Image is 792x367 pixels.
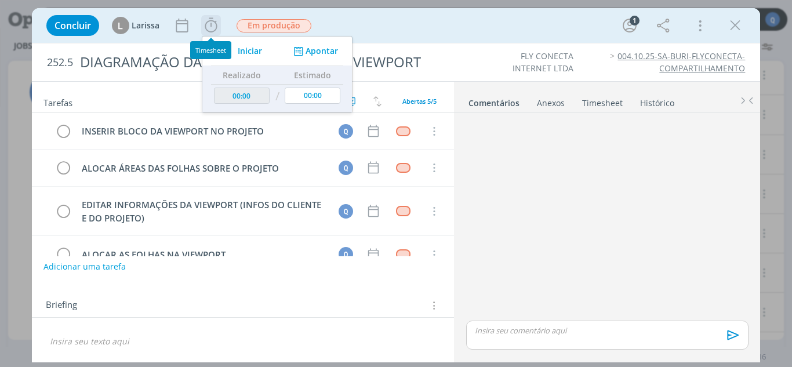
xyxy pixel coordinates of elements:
td: / [272,85,282,108]
span: Abertas 5/5 [402,97,437,106]
span: Iniciar [238,47,262,55]
button: LLarissa [112,17,159,34]
a: Comentários [468,92,520,109]
div: ALOCAR AS FOLHAS NA VIEWPORT [77,248,328,262]
button: Em produção [236,19,312,33]
a: Timesheet [582,92,623,109]
img: arrow-down-up.svg [373,96,382,107]
span: Em produção [237,19,311,32]
th: Estimado [282,66,343,85]
button: 1 [620,16,639,35]
div: Q [339,124,353,139]
div: INSERIR BLOCO DA VIEWPORT NO PROJETO [77,124,328,139]
button: Q [337,246,354,263]
span: 252.5 [47,56,73,69]
div: 1 [630,16,640,26]
div: dialog [32,8,761,362]
div: EDITAR INFORMAÇÕES DA VIEWPORT (INFOS DO CLIENTE E DO PROJETO) [77,198,328,225]
div: DIAGRAMAÇÃO DAS FOLHAS / PRANCHA / VIEWPORT [75,48,449,77]
button: Apontar [290,45,339,57]
a: 004.10.25-SA-BURI-FLYCONECTA-COMPARTILHAMENTO [617,50,745,73]
div: Anexos [537,97,565,109]
button: Q [337,159,354,176]
div: Q [339,247,353,261]
span: Concluir [55,21,91,30]
button: Q [337,202,354,220]
span: Tarefas [43,95,72,108]
div: ALOCAR ÁREAS DAS FOLHAS SOBRE O PROJETO [77,161,328,176]
div: Q [339,161,353,175]
div: Timesheet [190,41,231,59]
button: Concluir [46,15,99,36]
span: Larissa [132,21,159,30]
th: Realizado [211,66,273,85]
a: FLY CONECTA INTERNET LTDA [513,50,573,73]
button: Q [337,122,354,140]
div: L [112,17,129,34]
span: Briefing [46,298,77,313]
a: Histórico [640,92,675,109]
button: Adicionar uma tarefa [43,256,126,277]
div: Q [339,204,353,219]
button: Iniciar [217,43,263,59]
